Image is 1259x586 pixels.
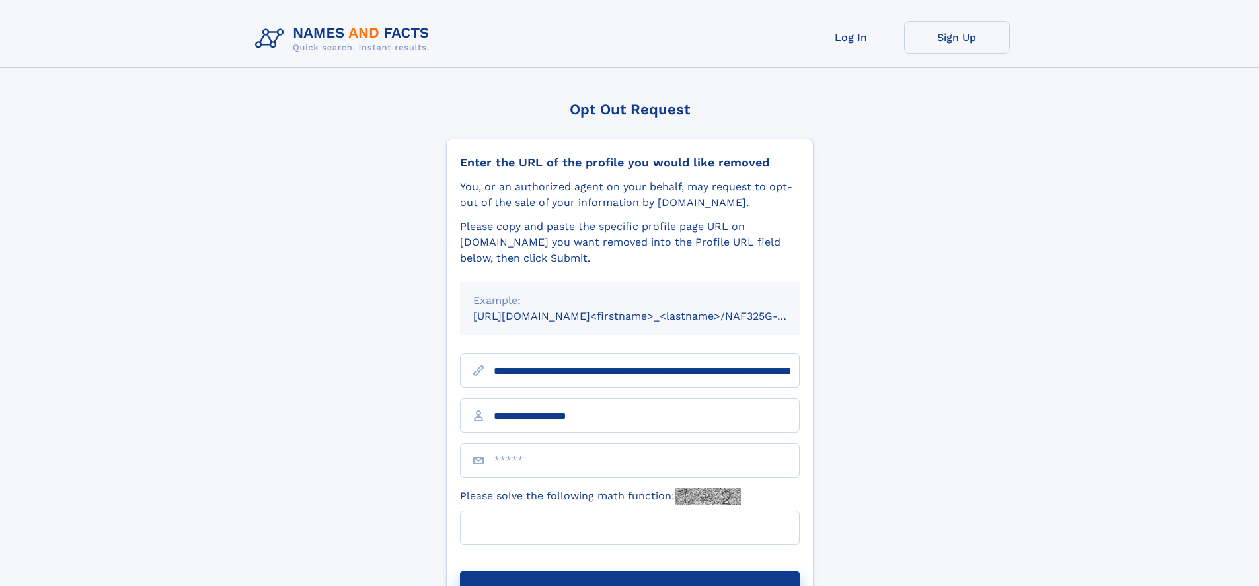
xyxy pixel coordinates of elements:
[250,21,440,57] img: Logo Names and Facts
[460,179,800,211] div: You, or an authorized agent on your behalf, may request to opt-out of the sale of your informatio...
[798,21,904,54] a: Log In
[460,219,800,266] div: Please copy and paste the specific profile page URL on [DOMAIN_NAME] you want removed into the Pr...
[446,101,814,118] div: Opt Out Request
[473,310,825,322] small: [URL][DOMAIN_NAME]<firstname>_<lastname>/NAF325G-xxxxxxxx
[460,488,741,505] label: Please solve the following math function:
[473,293,786,309] div: Example:
[460,155,800,170] div: Enter the URL of the profile you would like removed
[904,21,1010,54] a: Sign Up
